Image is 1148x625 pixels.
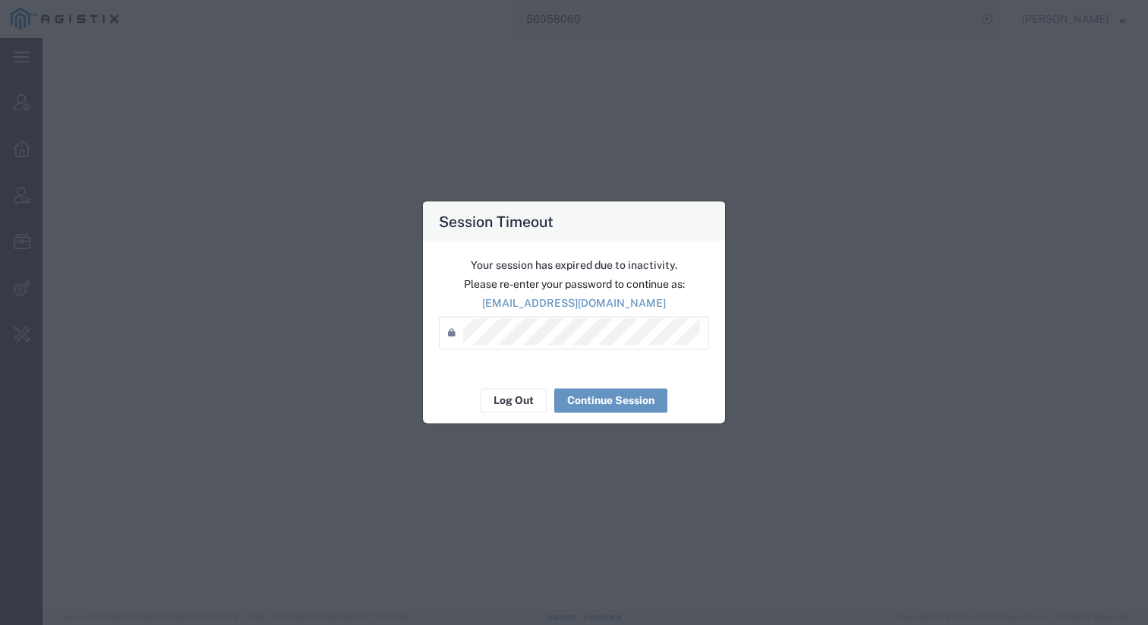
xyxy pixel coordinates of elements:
[439,210,553,232] h4: Session Timeout
[439,276,709,292] p: Please re-enter your password to continue as:
[439,257,709,273] p: Your session has expired due to inactivity.
[554,388,667,412] button: Continue Session
[439,295,709,311] p: [EMAIL_ADDRESS][DOMAIN_NAME]
[481,388,547,412] button: Log Out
